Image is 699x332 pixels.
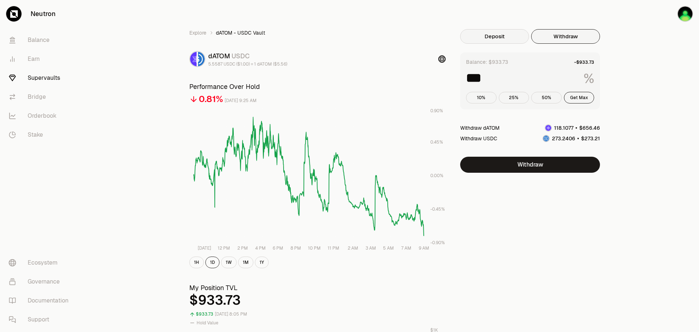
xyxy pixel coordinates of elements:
[3,253,79,272] a: Ecosystem
[232,52,250,60] span: USDC
[328,245,339,251] tspan: 11 PM
[208,61,287,67] div: 5.5587 USDC ($1.00) = 1 dATOM ($5.56)
[218,245,230,251] tspan: 12 PM
[238,257,253,268] button: 1M
[419,245,429,251] tspan: 9 AM
[216,29,265,36] span: dATOM - USDC Vault
[466,58,508,66] div: Balance: $933.73
[499,92,529,103] button: 25%
[196,310,213,319] div: $933.73
[189,82,446,92] h3: Performance Over Hold
[198,52,205,66] img: USDC Logo
[348,245,358,251] tspan: 2 AM
[221,257,237,268] button: 1W
[273,245,283,251] tspan: 6 PM
[430,173,443,179] tspan: 0.00%
[308,245,321,251] tspan: 10 PM
[460,124,499,132] div: Withdraw dATOM
[255,257,269,268] button: 1Y
[255,245,266,251] tspan: 4 PM
[225,97,257,105] div: [DATE] 9:25 AM
[430,108,443,114] tspan: 0.90%
[3,272,79,291] a: Governance
[3,310,79,329] a: Support
[190,52,197,66] img: dATOM Logo
[401,245,411,251] tspan: 7 AM
[677,6,693,22] img: Baerentatze
[3,106,79,125] a: Orderbook
[460,135,497,142] div: Withdraw USDC
[3,50,79,69] a: Earn
[189,257,204,268] button: 1H
[545,125,551,131] img: dATOM Logo
[460,157,600,173] button: Withdraw
[189,293,446,308] div: $933.73
[215,310,247,319] div: [DATE] 8:05 PM
[205,257,220,268] button: 1D
[3,125,79,144] a: Stake
[3,69,79,87] a: Supervaults
[531,29,600,44] button: Withdraw
[198,245,211,251] tspan: [DATE]
[189,29,206,36] a: Explore
[199,93,223,105] div: 0.81%
[189,29,446,36] nav: breadcrumb
[237,245,248,251] tspan: 2 PM
[430,240,445,246] tspan: -0.90%
[3,291,79,310] a: Documentation
[584,71,594,86] span: %
[383,245,394,251] tspan: 5 AM
[430,206,445,212] tspan: -0.45%
[3,87,79,106] a: Bridge
[531,92,562,103] button: 50%
[564,92,595,103] button: Get Max
[430,139,443,145] tspan: 0.45%
[291,245,301,251] tspan: 8 PM
[460,29,529,44] button: Deposit
[208,51,287,61] div: dATOM
[197,320,218,326] span: Hold Value
[366,245,376,251] tspan: 3 AM
[189,283,446,293] h3: My Position TVL
[466,92,497,103] button: 10%
[3,31,79,50] a: Balance
[543,136,549,141] img: USDC Logo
